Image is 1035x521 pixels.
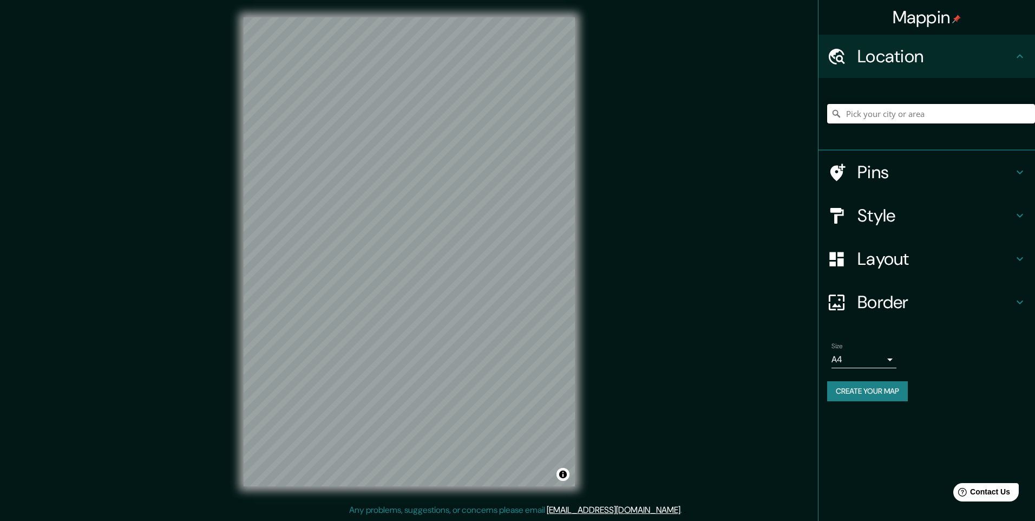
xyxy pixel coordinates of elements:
[818,35,1035,78] div: Location
[682,504,684,517] div: .
[857,205,1013,226] h4: Style
[818,194,1035,237] div: Style
[244,17,575,486] canvas: Map
[939,479,1023,509] iframe: Help widget launcher
[349,504,682,517] p: Any problems, suggestions, or concerns please email .
[831,351,896,368] div: A4
[818,151,1035,194] div: Pins
[857,291,1013,313] h4: Border
[684,504,686,517] div: .
[857,248,1013,270] h4: Layout
[547,504,680,516] a: [EMAIL_ADDRESS][DOMAIN_NAME]
[952,15,961,23] img: pin-icon.png
[818,281,1035,324] div: Border
[831,342,843,351] label: Size
[893,6,961,28] h4: Mappin
[556,468,569,481] button: Toggle attribution
[827,381,908,401] button: Create your map
[827,104,1035,123] input: Pick your city or area
[857,45,1013,67] h4: Location
[818,237,1035,281] div: Layout
[857,161,1013,183] h4: Pins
